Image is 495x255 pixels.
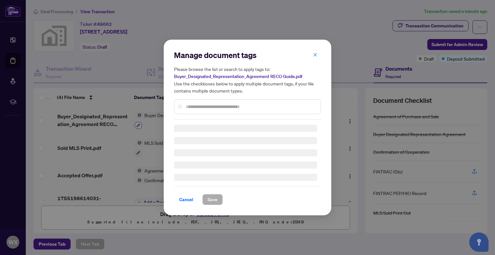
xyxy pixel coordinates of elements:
[174,74,302,79] span: Buyer_Designated_Representation_Agreement RECO Guide.pdf
[469,232,489,252] button: Open asap
[313,53,317,57] span: close
[179,194,193,205] span: Cancel
[174,50,321,60] h2: Manage document tags
[174,65,321,94] h5: Please browse the list or search to apply tags to: Use the checkboxes below to apply multiple doc...
[174,194,199,205] button: Cancel
[202,194,223,205] button: Save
